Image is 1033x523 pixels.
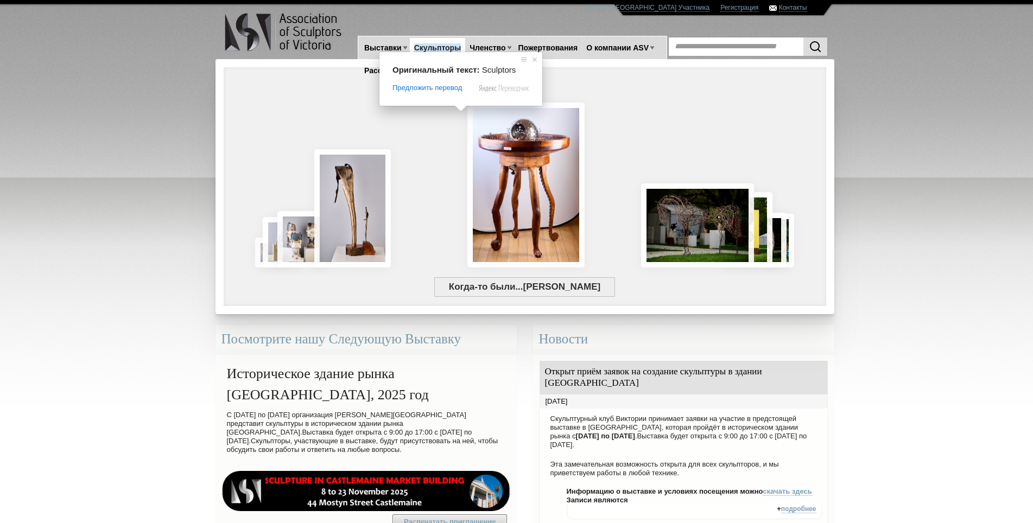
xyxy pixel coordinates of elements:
[779,4,807,11] ya-tr-span: Контакты
[227,366,429,403] ya-tr-span: Историческое здание рынка [GEOGRAPHIC_DATA], 2025 год
[360,38,406,58] a: Выставки
[720,4,758,12] a: Регистрация
[720,4,758,11] ya-tr-span: Регистрация
[482,65,516,74] span: Sculptors
[364,66,401,75] ya-tr-span: Рассылка
[550,460,779,477] ya-tr-span: Эта замечательная возможность открыта для всех скульпторов, и мы приветствуем работы в любой техн...
[360,61,405,81] a: Рассылка
[781,505,816,513] a: подробнее
[465,38,510,58] a: Членство
[769,5,777,11] img: Связаться с ASV
[392,83,462,93] span: Предложить перевод
[582,38,653,58] a: О компании ASV
[763,487,812,496] a: скачать здесь
[546,397,568,405] ya-tr-span: [DATE]
[539,331,588,346] ya-tr-span: Новости
[586,43,649,52] ya-tr-span: О компании ASV
[514,38,582,58] a: Пожертвования
[545,366,762,388] ya-tr-span: Открыт приём заявок на создание скульптуры в здании [GEOGRAPHIC_DATA]
[550,414,798,440] ya-tr-span: Скульптурный клуб Виктории принимает заявки на участие в предстоящей выставке в [GEOGRAPHIC_DATA]...
[414,43,461,52] ya-tr-span: Скульпторы
[777,505,781,513] ya-tr-span: +
[518,43,578,52] ya-tr-span: Пожертвования
[567,487,763,495] ya-tr-span: Информацию о выставке и условиях посещения можно
[227,428,472,445] ya-tr-span: Выставка будет открыта с 9:00 до 17:00 с [DATE] по [DATE].
[523,282,601,292] ya-tr-span: [PERSON_NAME]
[587,4,709,11] ya-tr-span: Вход в [GEOGRAPHIC_DATA] Участника
[224,11,344,54] img: logo.png
[449,282,523,292] ya-tr-span: Когда-то были...
[809,40,822,53] img: Поиск
[779,4,807,12] a: Контакты
[410,38,465,58] a: Скульпторы
[550,432,807,449] ya-tr-span: Выставка будет открыта с 9:00 до 17:00 с [DATE] по [DATE].
[392,65,480,74] span: Оригинальный текст:
[781,505,816,513] ya-tr-span: подробнее
[587,4,709,12] a: Вход в [GEOGRAPHIC_DATA] Участника
[314,149,391,267] img: Пройденное путешествие и предстоящее путешествие
[635,432,637,440] ya-tr-span: .
[221,471,511,511] img: castlemaine-ldrbd25v2.png
[227,437,498,454] ya-tr-span: Скульпторы, участвующие в выставке, будут присутствовать на ней, чтобы обсудить свои работы и отв...
[227,411,466,436] ya-tr-span: С [DATE] по [DATE] организация [PERSON_NAME][GEOGRAPHIC_DATA] представит скульптуры в историческо...
[567,496,628,504] ya-tr-span: Записи являются
[364,43,402,52] ya-tr-span: Выставки
[576,432,635,440] ya-tr-span: [DATE] по [DATE]
[221,331,461,346] ya-tr-span: Посмотрите нашу Следующую Выставку
[470,43,505,52] ya-tr-span: Членство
